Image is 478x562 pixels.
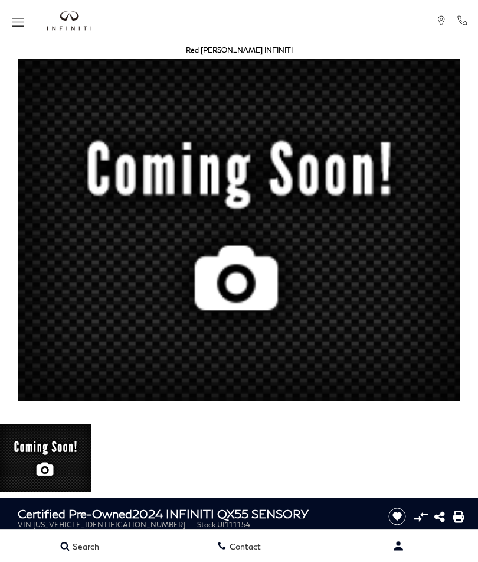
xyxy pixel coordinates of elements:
[18,507,374,520] h1: 2024 INFINITI QX55 SENSORY
[197,520,217,529] span: Stock:
[186,46,293,54] a: Red [PERSON_NAME] INFINITI
[412,508,430,525] button: Compare vehicle
[319,531,478,561] button: Open user profile menu
[70,541,99,551] span: Search
[33,520,185,529] span: [US_VEHICLE_IDENTIFICATION_NUMBER]
[453,509,464,524] a: Print this Certified Pre-Owned 2024 INFINITI QX55 SENSORY
[47,11,91,31] img: INFINITI
[18,520,33,529] span: VIN:
[434,509,445,524] a: Share this Certified Pre-Owned 2024 INFINITI QX55 SENSORY
[227,541,261,551] span: Contact
[18,506,132,521] strong: Certified Pre-Owned
[47,11,91,31] a: infiniti
[217,520,250,529] span: UI111154
[384,507,410,526] button: Save vehicle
